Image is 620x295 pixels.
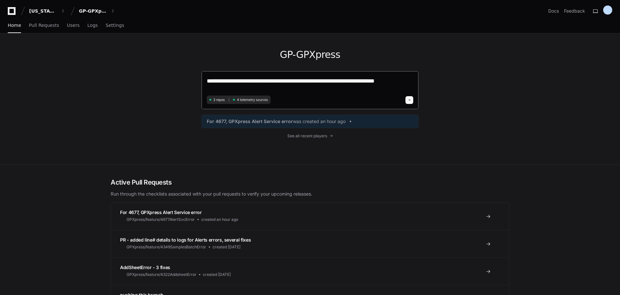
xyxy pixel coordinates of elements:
span: created [DATE] [203,272,231,277]
a: For 4677, GPXpress Alert Service errorGPXpress/feature/4677AlertSvcErrorcreated an hour ago [111,203,509,230]
span: Logs [87,23,98,27]
a: See all recent players [201,133,419,139]
h1: GP-GPXpress [201,49,419,61]
span: See all recent players [287,133,327,139]
a: Logs [87,18,98,33]
span: created [DATE] [213,244,240,250]
a: PR - added line# details to logs for Alerts errors, several fixesGPXpress/feature/4349SamplesBatc... [111,230,509,257]
span: 4 telemetry sources [237,97,268,102]
a: Docs [548,8,559,14]
a: Home [8,18,21,33]
a: Pull Requests [29,18,59,33]
span: AddSheetError - 3 fixes [120,265,170,270]
span: was created an hour ago [293,118,346,125]
span: Users [67,23,80,27]
span: GPXpress/feature/4322AddsheetError [127,272,196,277]
span: For 4677, GPXpress Alert Service error [207,118,293,125]
span: Settings [105,23,124,27]
span: 3 repos [213,97,225,102]
p: Run through the checklists associated with your pull requests to verify your upcoming releases. [111,191,509,197]
div: GP-GPXpress [79,8,107,14]
span: Pull Requests [29,23,59,27]
span: GPXpress/feature/4349SamplesBatchError [127,244,206,250]
a: For 4677, GPXpress Alert Service errorwas created an hour ago [207,118,413,125]
a: Users [67,18,80,33]
span: For 4677, GPXpress Alert Service error [120,210,202,215]
h2: Active Pull Requests [111,178,509,187]
button: [US_STATE] Pacific [27,5,68,17]
span: GPXpress/feature/4677AlertSvcError [127,217,195,222]
button: Feedback [564,8,585,14]
button: GP-GPXpress [76,5,118,17]
span: Home [8,23,21,27]
a: AddSheetError - 3 fixesGPXpress/feature/4322AddsheetErrorcreated [DATE] [111,257,509,285]
span: PR - added line# details to logs for Alerts errors, several fixes [120,237,251,243]
a: Settings [105,18,124,33]
span: created an hour ago [201,217,238,222]
div: [US_STATE] Pacific [29,8,57,14]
